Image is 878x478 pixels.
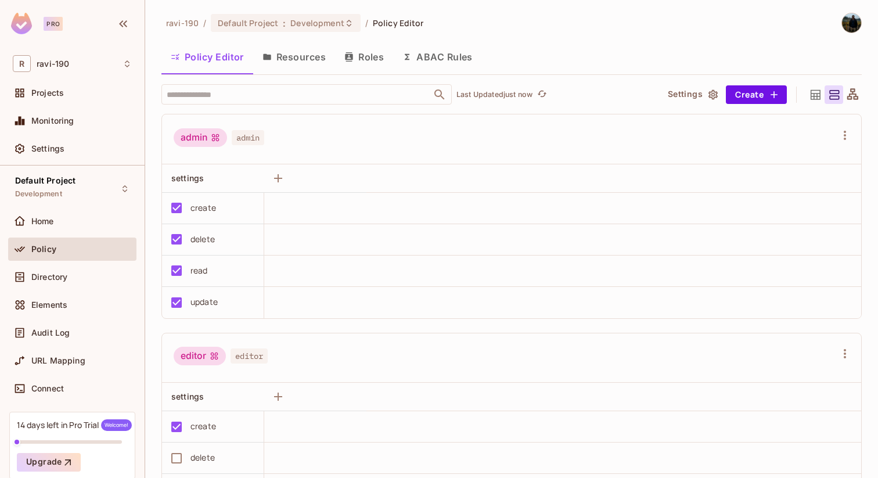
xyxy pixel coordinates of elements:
[31,245,56,254] span: Policy
[231,348,268,364] span: editor
[456,90,532,99] p: Last Updated just now
[535,88,549,102] button: refresh
[13,55,31,72] span: R
[842,13,861,33] img: ravi vats
[31,356,85,365] span: URL Mapping
[365,17,368,28] li: /
[31,384,64,393] span: Connect
[31,328,70,337] span: Audit Log
[190,264,208,277] div: read
[393,42,482,71] button: ABAC Rules
[174,347,226,365] div: editor
[218,17,278,28] span: Default Project
[31,272,67,282] span: Directory
[190,420,216,433] div: create
[161,42,253,71] button: Policy Editor
[171,173,204,183] span: settings
[203,17,206,28] li: /
[373,17,424,28] span: Policy Editor
[31,88,64,98] span: Projects
[726,85,787,104] button: Create
[31,144,64,153] span: Settings
[232,130,264,145] span: admin
[101,419,132,431] span: Welcome!
[31,116,74,125] span: Monitoring
[11,13,32,34] img: SReyMgAAAABJRU5ErkJggg==
[190,296,218,308] div: update
[15,176,75,185] span: Default Project
[171,391,204,401] span: settings
[537,89,547,100] span: refresh
[431,87,448,103] button: Open
[190,233,215,246] div: delete
[663,85,721,104] button: Settings
[44,17,63,31] div: Pro
[174,128,227,147] div: admin
[190,202,216,214] div: create
[15,189,62,199] span: Development
[17,453,81,472] button: Upgrade
[253,42,335,71] button: Resources
[31,217,54,226] span: Home
[31,300,67,310] span: Elements
[190,451,215,464] div: delete
[335,42,393,71] button: Roles
[17,419,132,431] div: 14 days left in Pro Trial
[290,17,344,28] span: Development
[37,59,69,69] span: Workspace: ravi-190
[166,17,199,28] span: the active workspace
[282,19,286,28] span: :
[532,88,549,102] span: Click to refresh data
